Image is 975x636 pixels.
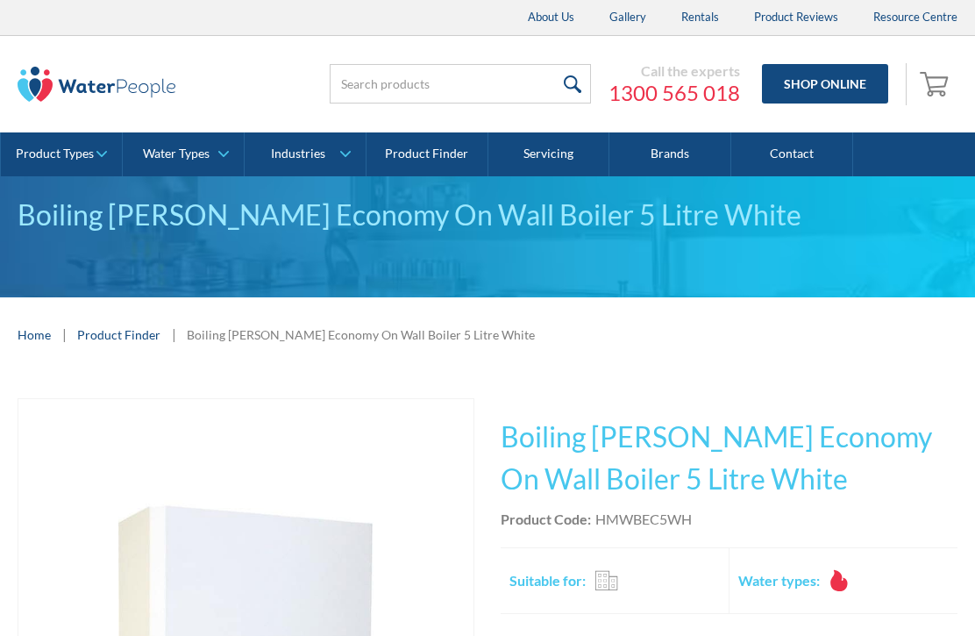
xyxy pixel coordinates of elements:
a: Open empty cart [915,63,957,105]
div: Boiling [PERSON_NAME] Economy On Wall Boiler 5 Litre White [187,325,535,344]
strong: Product Code: [501,511,591,527]
div: | [60,324,68,345]
h2: Suitable for: [509,570,586,591]
a: Product Finder [77,325,160,344]
a: Contact [731,132,853,176]
img: The Water People [18,67,175,102]
img: shopping cart [920,69,953,97]
h2: Water types: [738,570,820,591]
a: Servicing [488,132,610,176]
a: Product Finder [367,132,488,176]
h1: Boiling [PERSON_NAME] Economy On Wall Boiler 5 Litre White [501,416,957,500]
a: Water Types [123,132,244,176]
a: Product Types [1,132,122,176]
a: Home [18,325,51,344]
a: Shop Online [762,64,888,104]
a: 1300 565 018 [608,80,740,106]
input: Search products [330,64,591,104]
div: Boiling [PERSON_NAME] Economy On Wall Boiler 5 Litre White [18,194,957,236]
a: Industries [245,132,366,176]
div: Call the experts [608,62,740,80]
div: Water Types [143,146,210,161]
div: Product Types [16,146,94,161]
div: | [169,324,178,345]
div: Industries [271,146,325,161]
a: Brands [609,132,731,176]
div: HMWBEC5WH [595,509,692,530]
